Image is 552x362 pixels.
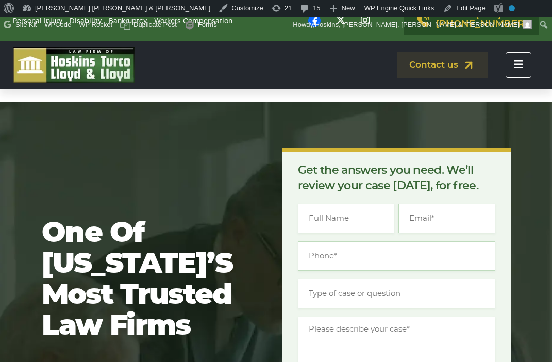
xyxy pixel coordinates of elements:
[298,162,495,193] p: Get the answers you need. We’ll review your case [DATE], for free.
[15,21,37,28] span: Site Kit
[298,204,395,233] input: Full Name
[315,21,520,28] span: Hoskins, [PERSON_NAME], [PERSON_NAME] & [PERSON_NAME]
[42,218,249,342] h1: One of [US_STATE]’s most trusted law firms
[298,279,495,308] input: Type of case or question
[75,17,116,33] a: WP Rocket
[506,52,531,78] button: Toggle navigation
[13,47,135,83] img: logo
[41,17,75,33] a: WPCode
[289,17,536,33] a: Howdy,
[198,17,217,33] span: Forms
[133,17,177,33] span: Duplicate Post
[397,52,488,78] a: Contact us
[298,241,495,271] input: Phone*
[398,204,495,233] input: Email*
[509,5,515,11] div: No index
